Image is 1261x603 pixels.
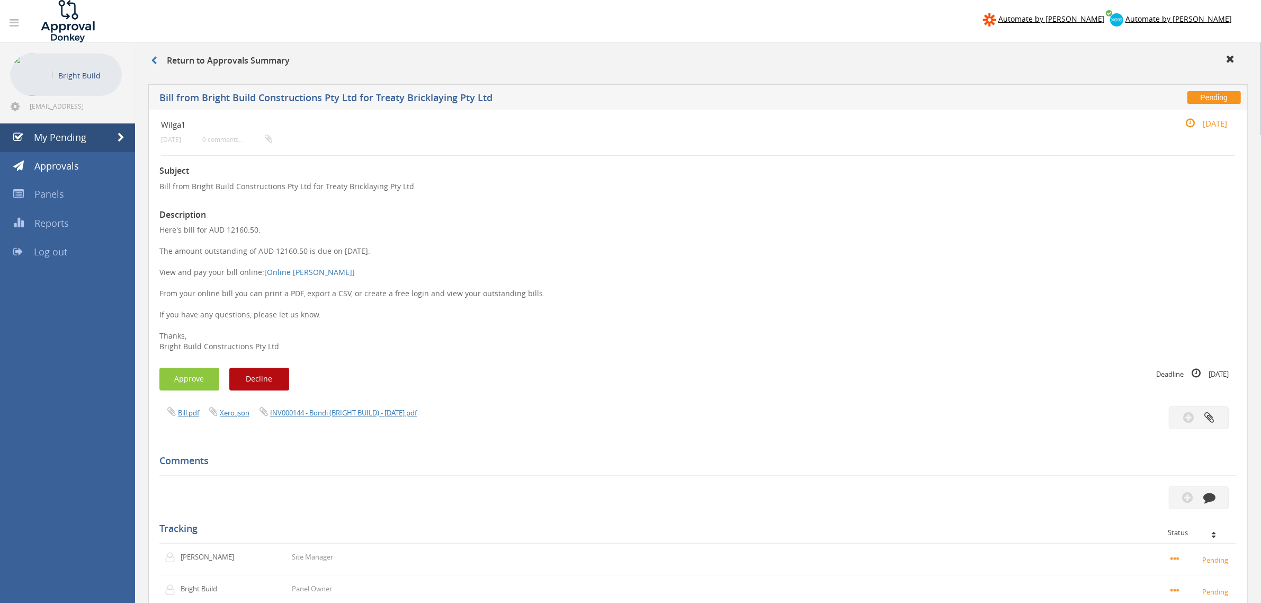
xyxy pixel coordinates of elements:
span: Approvals [34,159,79,172]
small: Pending [1170,586,1231,597]
small: Deadline [DATE] [1156,368,1229,379]
button: Decline [229,368,289,391]
span: Pending [1187,91,1241,104]
h3: Return to Approvals Summary [151,56,290,66]
a: [Online [PERSON_NAME]] [264,267,355,277]
img: user-icon.png [165,552,181,563]
span: Panels [34,188,64,200]
h4: Wilga1 [161,120,1056,129]
h3: Description [159,210,1237,220]
p: Here's bill for AUD 12160.50. The amount outstanding of AUD 12160.50 is due on [DATE]. View and p... [159,225,1237,352]
img: user-icon.png [165,584,181,595]
h5: Tracking [159,524,1229,534]
p: Site Manager [292,552,333,562]
button: Approve [159,368,219,391]
span: Automate by [PERSON_NAME] [998,14,1105,24]
p: Panel Owner [292,584,332,594]
span: Reports [34,217,69,229]
small: [DATE] [161,136,181,144]
a: INV000144 - Bondi (BRIGHT BUILD) - [DATE].pdf [270,408,417,418]
a: Xero.json [220,408,249,418]
img: zapier-logomark.png [983,13,996,26]
small: [DATE] [1174,118,1227,129]
span: [EMAIL_ADDRESS][DOMAIN_NAME] [30,102,120,110]
img: xero-logo.png [1110,13,1123,26]
a: Bill.pdf [178,408,199,418]
p: Bright Build [181,584,242,594]
h5: Comments [159,456,1229,466]
h5: Bill from Bright Build Constructions Pty Ltd for Treaty Bricklaying Pty Ltd [159,93,915,106]
small: Pending [1170,554,1231,565]
small: 0 comments... [202,136,272,144]
p: Bright Build [58,69,117,82]
span: My Pending [34,131,86,144]
h3: Subject [159,166,1237,176]
div: Status [1168,529,1229,536]
span: Log out [34,245,67,258]
p: Bill from Bright Build Constructions Pty Ltd for Treaty Bricklaying Pty Ltd [159,181,1237,192]
p: [PERSON_NAME] [181,552,242,562]
span: Automate by [PERSON_NAME] [1125,14,1232,24]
